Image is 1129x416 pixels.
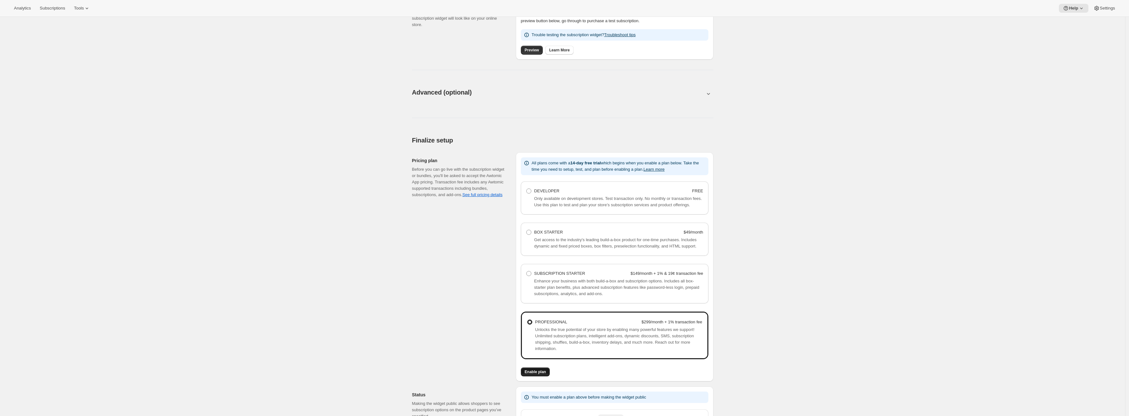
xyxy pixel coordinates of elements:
[532,394,646,400] p: You must enable a plan above before making the widget public
[535,327,694,351] span: Unlocks the true potential of your store by enabling many powerful features we support! Unlimited...
[40,6,65,11] span: Subscriptions
[10,4,35,13] button: Analytics
[692,188,703,193] strong: FREE
[631,271,703,276] strong: $149/month + 1% & 19¢ transaction fee
[14,6,31,11] span: Analytics
[534,196,702,207] span: Only available on development stores. Test transaction only. No monthly or transaction fees. Use ...
[532,32,636,38] p: Trouble testing the subscription widget?
[1090,4,1119,13] button: Settings
[1069,6,1078,11] span: Help
[532,160,706,173] p: All plans come with a which begins when you enable a plan below. Take the time you need to setup,...
[549,48,570,53] span: Learn More
[36,4,69,13] button: Subscriptions
[570,161,601,165] b: 14-day free trial
[412,157,506,164] h2: Pricing plan
[521,11,708,24] p: The final step in setting up your subscriptions is to preview and test on your online store. Usin...
[525,369,546,374] span: Enable plan
[1100,6,1115,11] span: Settings
[534,279,699,296] span: Enhance your business with both build-a-box and subscription options. Includes all box-starter pl...
[412,9,506,28] p: The preview button let’s you see how the subscription widget will look like on your online store.
[412,392,506,398] h2: Status
[641,320,702,324] strong: $299/month + 1% transaction fee
[521,46,543,55] a: Preview
[462,192,502,197] a: See full pricing details
[412,166,506,198] div: Before you can go live with the subscription widget or bundles, you'll be asked to accept the Awt...
[525,48,539,53] span: Preview
[74,6,84,11] span: Tools
[412,137,453,144] span: Finalize setup
[534,271,585,276] span: SUBSCRIPTION STARTER
[545,46,574,55] a: Learn More
[534,188,559,193] span: DEVELOPER
[534,230,563,234] span: BOX STARTER
[604,32,635,37] a: Troubleshoot tips
[1059,4,1088,13] button: Help
[521,367,550,376] button: Enable plan
[534,237,697,248] span: Get access to the industry's leading build-a-box product for one-time purchases. Includes dynamic...
[684,230,703,234] strong: $49/month
[644,167,665,172] button: Learn more
[70,4,94,13] button: Tools
[412,89,472,96] span: Advanced (optional)
[535,320,567,324] span: PROFESSIONAL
